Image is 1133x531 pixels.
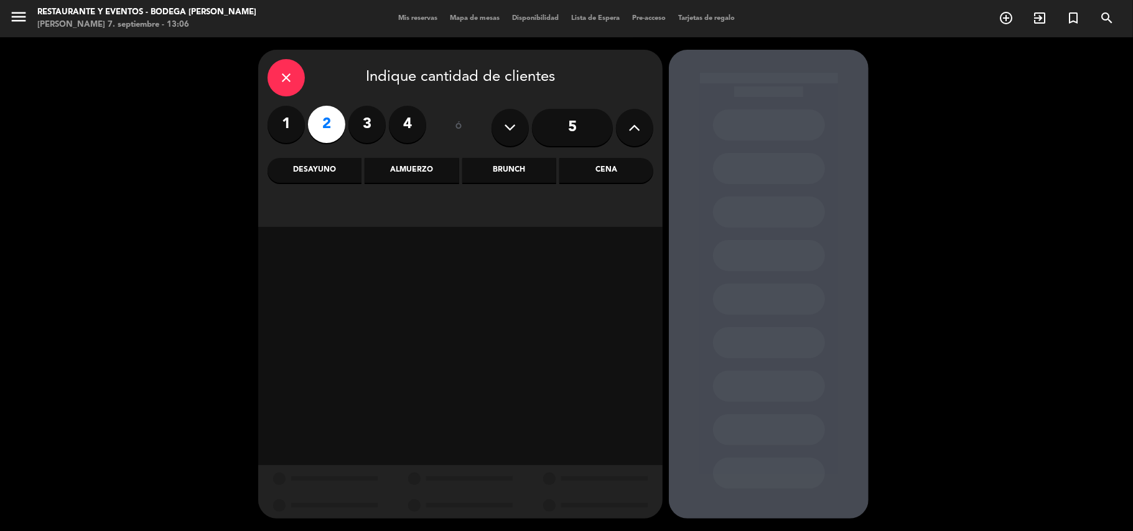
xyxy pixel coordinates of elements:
[565,15,626,22] span: Lista de Espera
[268,158,361,183] div: Desayuno
[506,15,565,22] span: Disponibilidad
[444,15,506,22] span: Mapa de mesas
[462,158,556,183] div: Brunch
[279,70,294,85] i: close
[37,19,256,31] div: [PERSON_NAME] 7. septiembre - 13:06
[37,6,256,19] div: Restaurante y Eventos - Bodega [PERSON_NAME]
[559,158,653,183] div: Cena
[308,106,345,143] label: 2
[9,7,28,30] button: menu
[999,11,1014,25] i: add_circle_outline
[1099,11,1114,25] i: search
[626,15,672,22] span: Pre-acceso
[365,158,459,183] div: Almuerzo
[439,106,479,149] div: ó
[268,106,305,143] label: 1
[389,106,426,143] label: 4
[392,15,444,22] span: Mis reservas
[1066,11,1081,25] i: turned_in_not
[1032,11,1047,25] i: exit_to_app
[348,106,386,143] label: 3
[672,15,741,22] span: Tarjetas de regalo
[268,59,653,96] div: Indique cantidad de clientes
[9,7,28,26] i: menu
